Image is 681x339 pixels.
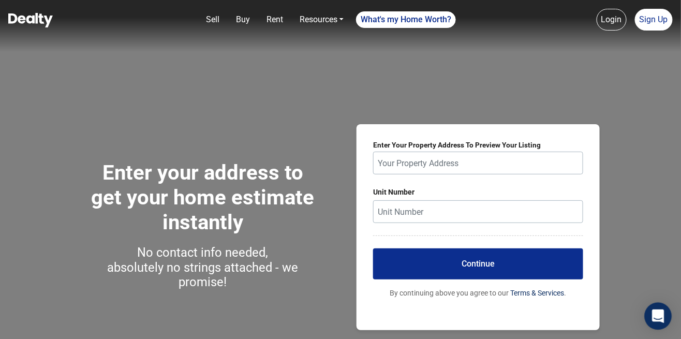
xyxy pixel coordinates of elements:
[90,245,316,289] h3: No contact info needed, absolutely no strings attached - we promise!
[373,152,583,174] input: Your Property Address
[373,141,583,149] label: Enter Your Property Address To Preview Your Listing
[202,9,224,30] a: Sell
[8,13,53,27] img: Dealty - Buy, Sell & Rent Homes
[90,160,316,293] h1: Enter your address to get your home estimate instantly
[373,187,583,198] label: Unit Number
[356,11,456,28] a: What's my Home Worth?
[262,9,287,30] a: Rent
[597,9,627,31] a: Login
[645,303,672,330] div: Open Intercom Messenger
[635,9,673,31] a: Sign Up
[5,308,36,339] iframe: BigID CMP Widget
[511,289,565,297] a: Terms & Services
[232,9,254,30] a: Buy
[373,288,583,299] p: By continuing above you agree to our .
[295,9,348,30] a: Resources
[373,200,583,223] input: Unit Number
[373,248,583,279] button: Continue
